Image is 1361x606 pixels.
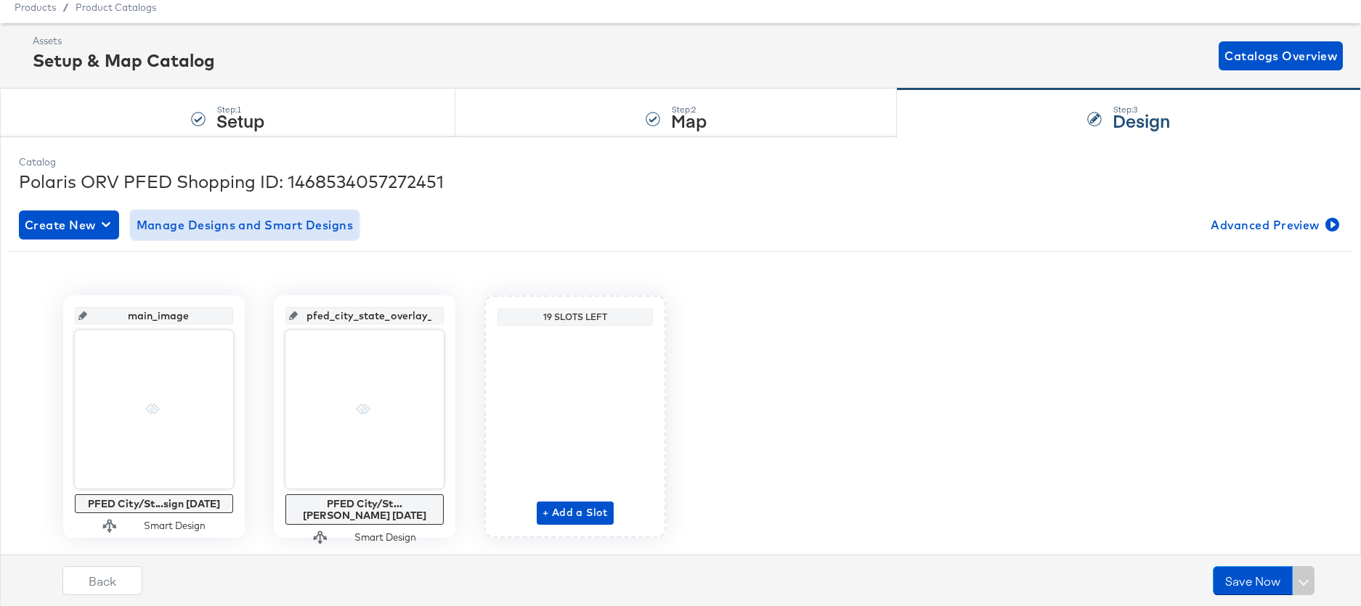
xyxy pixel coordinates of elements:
div: Polaris ORV PFED Shopping ID: 1468534057272451 [19,169,1342,194]
div: Step: 1 [216,105,264,115]
div: Assets [33,34,215,48]
div: Smart Design [354,531,416,544]
button: Manage Designs and Smart Designs [131,210,359,239]
div: Setup & Map Catalog [33,48,215,73]
span: Products [15,1,56,13]
span: Manage Designs and Smart Designs [137,215,354,235]
div: 19 Slots Left [501,311,649,323]
button: Back [62,566,142,595]
div: Step: 2 [671,105,707,115]
span: Catalogs Overview [1224,46,1337,66]
div: Smart Design [144,519,206,533]
span: Advanced Preview [1211,215,1336,235]
button: Create New [19,210,119,239]
strong: Setup [216,108,264,132]
span: / [56,1,76,13]
button: Catalogs Overview [1219,41,1343,70]
div: PFED City/St...[PERSON_NAME] [DATE] [289,498,440,521]
span: + Add a Slot [543,504,608,522]
button: + Add a Slot [537,501,614,525]
a: Product Catalogs [76,1,156,13]
div: Step: 3 [1113,105,1170,115]
button: Save Now [1213,566,1293,595]
strong: Map [671,108,707,132]
span: Create New [25,215,113,235]
strong: Design [1113,108,1170,132]
button: Advanced Preview [1205,210,1342,239]
div: Catalog [19,155,1342,169]
div: PFED City/St...sign [DATE] [78,498,229,509]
